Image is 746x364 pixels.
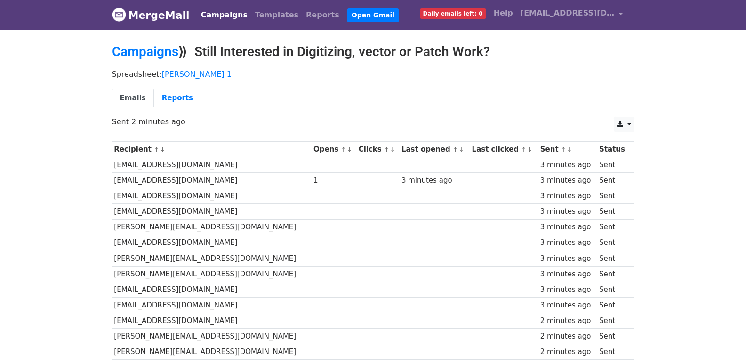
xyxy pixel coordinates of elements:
a: Help [490,4,517,23]
a: Campaigns [112,44,178,59]
div: 1 [313,175,354,186]
span: Daily emails left: 0 [420,8,486,19]
td: Sent [597,344,629,360]
td: Sent [597,329,629,344]
h2: ⟫ Still Interested in Digitizing, vector or Patch Work? [112,44,634,60]
td: Sent [597,313,629,329]
a: ↑ [341,146,346,153]
a: Campaigns [197,6,251,24]
th: Opens [311,142,356,157]
div: 3 minutes ago [540,284,595,295]
a: [EMAIL_ADDRESS][DOMAIN_NAME] [517,4,627,26]
div: 3 minutes ago [540,191,595,202]
a: ↓ [347,146,352,153]
th: Last clicked [470,142,538,157]
td: [PERSON_NAME][EMAIL_ADDRESS][DOMAIN_NAME] [112,219,312,235]
div: 3 minutes ago [540,300,595,311]
p: Sent 2 minutes ago [112,117,634,127]
div: 3 minutes ago [540,175,595,186]
th: Sent [538,142,597,157]
td: Sent [597,219,629,235]
td: [PERSON_NAME][EMAIL_ADDRESS][DOMAIN_NAME] [112,251,312,266]
td: [EMAIL_ADDRESS][DOMAIN_NAME] [112,188,312,204]
a: Emails [112,89,154,108]
div: 3 minutes ago [540,222,595,233]
p: Spreadsheet: [112,69,634,79]
a: ↑ [384,146,389,153]
a: MergeMail [112,5,190,25]
div: 2 minutes ago [540,347,595,357]
td: Sent [597,157,629,173]
div: 2 minutes ago [540,315,595,326]
a: ↓ [567,146,572,153]
td: Sent [597,204,629,219]
td: Sent [597,173,629,188]
a: Reports [302,6,343,24]
a: ↓ [390,146,395,153]
td: [EMAIL_ADDRESS][DOMAIN_NAME] [112,235,312,251]
a: ↑ [521,146,526,153]
td: Sent [597,282,629,297]
td: [EMAIL_ADDRESS][DOMAIN_NAME] [112,173,312,188]
th: Recipient [112,142,312,157]
div: 2 minutes ago [540,331,595,342]
div: 3 minutes ago [540,253,595,264]
th: Status [597,142,629,157]
td: Sent [597,298,629,313]
a: ↑ [154,146,159,153]
a: Open Gmail [347,8,399,22]
td: Sent [597,188,629,204]
td: [EMAIL_ADDRESS][DOMAIN_NAME] [112,313,312,329]
img: MergeMail logo [112,8,126,22]
a: Daily emails left: 0 [416,4,490,23]
a: Templates [251,6,302,24]
iframe: Chat Widget [699,319,746,364]
a: ↓ [459,146,464,153]
a: ↓ [527,146,532,153]
div: 3 minutes ago [540,206,595,217]
th: Last opened [399,142,470,157]
td: [PERSON_NAME][EMAIL_ADDRESS][DOMAIN_NAME] [112,329,312,344]
td: [PERSON_NAME][EMAIL_ADDRESS][DOMAIN_NAME] [112,266,312,282]
td: Sent [597,251,629,266]
div: 3 minutes ago [401,175,467,186]
td: [EMAIL_ADDRESS][DOMAIN_NAME] [112,282,312,297]
div: 3 minutes ago [540,269,595,280]
a: ↑ [453,146,458,153]
td: [EMAIL_ADDRESS][DOMAIN_NAME] [112,157,312,173]
div: 3 minutes ago [540,160,595,170]
a: ↑ [561,146,566,153]
div: 3 minutes ago [540,237,595,248]
td: [EMAIL_ADDRESS][DOMAIN_NAME] [112,298,312,313]
td: Sent [597,235,629,251]
a: [PERSON_NAME] 1 [162,70,232,79]
th: Clicks [356,142,399,157]
span: [EMAIL_ADDRESS][DOMAIN_NAME] [521,8,615,19]
td: [PERSON_NAME][EMAIL_ADDRESS][DOMAIN_NAME] [112,344,312,360]
a: ↓ [160,146,165,153]
a: Reports [154,89,201,108]
td: [EMAIL_ADDRESS][DOMAIN_NAME] [112,204,312,219]
td: Sent [597,266,629,282]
